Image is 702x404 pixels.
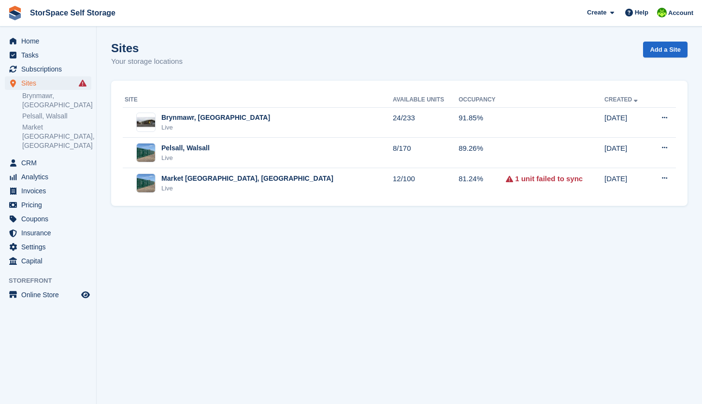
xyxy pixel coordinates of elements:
[5,62,91,76] a: menu
[21,62,79,76] span: Subscriptions
[137,174,155,192] img: Image of Market Drayton, Shropshire site
[111,42,183,55] h1: Sites
[21,76,79,90] span: Sites
[21,198,79,212] span: Pricing
[161,143,210,153] div: Pelsall, Walsall
[26,5,119,21] a: StorSpace Self Storage
[393,168,458,198] td: 12/100
[80,289,91,301] a: Preview store
[587,8,606,17] span: Create
[458,138,506,168] td: 89.26%
[5,240,91,254] a: menu
[123,92,393,108] th: Site
[5,76,91,90] a: menu
[137,116,155,129] img: Image of Brynmawr, South Wales site
[161,153,210,163] div: Live
[79,79,86,87] i: Smart entry sync failures have occurred
[635,8,648,17] span: Help
[22,123,91,150] a: Market [GEOGRAPHIC_DATA], [GEOGRAPHIC_DATA]
[393,107,458,138] td: 24/233
[21,170,79,184] span: Analytics
[458,92,506,108] th: Occupancy
[21,254,79,268] span: Capital
[22,112,91,121] a: Pelsall, Walsall
[604,138,650,168] td: [DATE]
[161,173,333,184] div: Market [GEOGRAPHIC_DATA], [GEOGRAPHIC_DATA]
[5,48,91,62] a: menu
[604,96,640,103] a: Created
[458,168,506,198] td: 81.24%
[137,144,155,162] img: Image of Pelsall, Walsall site
[9,276,96,286] span: Storefront
[21,226,79,240] span: Insurance
[643,42,688,58] a: Add a Site
[604,107,650,138] td: [DATE]
[21,288,79,302] span: Online Store
[5,226,91,240] a: menu
[21,212,79,226] span: Coupons
[458,107,506,138] td: 91.85%
[393,138,458,168] td: 8/170
[21,240,79,254] span: Settings
[21,48,79,62] span: Tasks
[21,34,79,48] span: Home
[393,92,458,108] th: Available Units
[5,212,91,226] a: menu
[5,198,91,212] a: menu
[5,170,91,184] a: menu
[161,113,270,123] div: Brynmawr, [GEOGRAPHIC_DATA]
[515,173,583,185] a: 1 unit failed to sync
[21,184,79,198] span: Invoices
[5,156,91,170] a: menu
[657,8,667,17] img: paul catt
[8,6,22,20] img: stora-icon-8386f47178a22dfd0bd8f6a31ec36ba5ce8667c1dd55bd0f319d3a0aa187defe.svg
[5,254,91,268] a: menu
[668,8,693,18] span: Account
[21,156,79,170] span: CRM
[5,184,91,198] a: menu
[111,56,183,67] p: Your storage locations
[161,123,270,132] div: Live
[22,91,91,110] a: Brynmawr, [GEOGRAPHIC_DATA]
[5,288,91,302] a: menu
[5,34,91,48] a: menu
[604,168,650,198] td: [DATE]
[161,184,333,193] div: Live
